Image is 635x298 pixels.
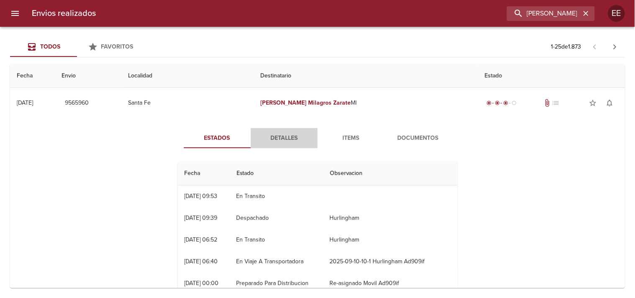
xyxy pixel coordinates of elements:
span: Documentos [390,133,447,144]
th: Fecha [178,162,230,185]
button: Activar notificaciones [602,95,618,111]
td: Re-asignado Movil Ad909if [323,272,458,294]
p: 1 - 25 de 1.873 [551,43,581,51]
td: 2025-09-10-10-1 Hurlingham Ad909if [323,251,458,272]
div: [DATE] 00:00 [185,280,219,287]
button: Agregar a favoritos [585,95,602,111]
h6: Envios realizados [32,7,96,20]
span: Items [323,133,380,144]
td: En Transito [230,229,323,251]
td: Hurlingham [323,207,458,229]
span: Detalles [256,133,313,144]
input: buscar [507,6,581,21]
td: Hurlingham [323,229,458,251]
span: Pagina siguiente [605,37,625,57]
em: [PERSON_NAME] [260,99,307,106]
span: radio_button_checked [495,100,500,105]
td: Preparado Para Distribucion [230,272,323,294]
th: Destinatario [254,64,478,88]
span: 9565960 [65,98,89,108]
span: radio_button_unchecked [512,100,517,105]
div: Tabs detalle de guia [184,128,452,148]
div: EE [608,5,625,22]
th: Estado [478,64,625,88]
td: Santa Fe [121,88,254,118]
th: Estado [230,162,323,185]
th: Localidad [121,64,254,88]
span: Todos [40,43,60,50]
span: Favoritos [101,43,134,50]
td: Ml [254,88,478,118]
div: [DATE] 09:39 [185,214,218,221]
td: Despachado [230,207,323,229]
th: Observacion [323,162,458,185]
em: Milagros [309,99,332,106]
span: Estados [189,133,246,144]
div: [DATE] 06:40 [185,258,218,265]
th: Envio [55,64,121,88]
span: No tiene pedido asociado [552,99,560,107]
td: En Transito [230,185,323,207]
button: 9565960 [62,95,92,111]
span: Tiene documentos adjuntos [543,99,552,107]
span: radio_button_checked [503,100,508,105]
span: star_border [589,99,597,107]
div: Abrir información de usuario [608,5,625,22]
div: [DATE] 09:53 [185,193,218,200]
span: radio_button_checked [486,100,491,105]
div: [DATE] 06:52 [185,236,218,243]
div: En viaje [485,99,518,107]
span: notifications_none [606,99,614,107]
th: Fecha [10,64,55,88]
span: Pagina anterior [585,42,605,51]
td: En Viaje A Transportadora [230,251,323,272]
button: menu [5,3,25,23]
div: [DATE] [17,99,33,106]
div: Tabs Envios [10,37,144,57]
em: Zarate [334,99,351,106]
